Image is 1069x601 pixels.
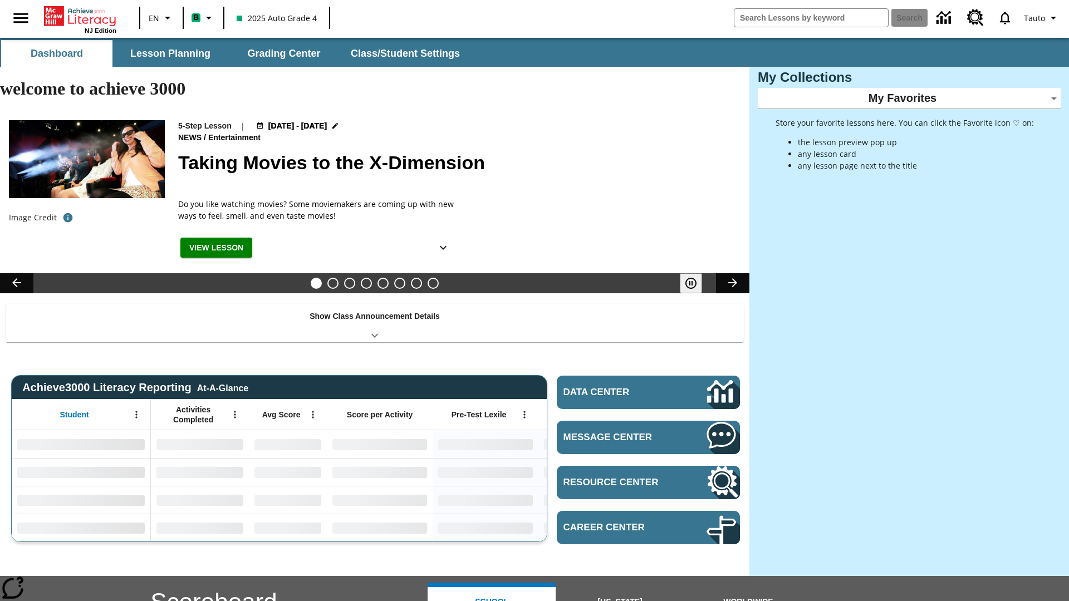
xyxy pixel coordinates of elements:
span: Message Center [563,432,673,443]
button: Profile/Settings [1019,8,1065,28]
a: Home [44,5,116,27]
button: Pause [680,273,702,293]
span: [DATE] - [DATE] [268,120,327,132]
button: View Lesson [180,238,252,258]
button: Lesson carousel, Next [716,273,749,293]
span: EN [149,12,159,24]
button: Slide 5 One Idea, Lots of Hard Work [377,278,389,289]
button: Open Menu [227,406,243,423]
span: Entertainment [208,132,263,144]
button: Open side menu [4,2,37,35]
span: Tauto [1024,12,1045,24]
div: No Data, [249,458,327,486]
button: Show Details [432,238,454,258]
span: | [241,120,245,132]
h2: Taking Movies to the X-Dimension [178,149,736,177]
div: No Data, [151,430,249,458]
div: No Data, [249,514,327,541]
div: No Data, [151,514,249,541]
li: any lesson card [798,148,1034,160]
div: Pause [680,273,713,293]
span: News [178,132,204,144]
span: / [204,133,206,142]
button: Slide 3 Do You Want Fries With That? [344,278,355,289]
div: Home [44,4,116,34]
a: Career Center [557,511,740,544]
p: Do you like watching movies? Some moviemakers are coming up with new ways to feel, smell, and eve... [178,198,457,221]
a: Notifications [990,3,1019,32]
button: Slide 2 Cars of the Future? [327,278,339,289]
a: Data Center [930,3,960,33]
button: Slide 7 Career Lesson [411,278,422,289]
span: Activities Completed [156,405,230,425]
div: No Data, [538,430,644,458]
span: Avg Score [262,410,301,420]
span: B [193,11,199,24]
div: No Data, [538,486,644,514]
button: Boost Class color is mint green. Change class color [187,8,220,28]
button: Language: EN, Select a language [144,8,179,28]
span: NJ Edition [85,27,116,34]
button: Slide 8 Sleepless in the Animal Kingdom [428,278,439,289]
span: Score per Activity [347,410,413,420]
button: Grading Center [228,40,340,67]
button: Class/Student Settings [342,40,469,67]
button: Aug 18 - Aug 24 Choose Dates [254,120,342,132]
button: Lesson Planning [115,40,226,67]
div: Show Class Announcement Details [6,304,744,342]
button: Dashboard [1,40,112,67]
a: Resource Center, Will open in new tab [960,3,990,33]
span: Pre-Test Lexile [452,410,507,420]
div: No Data, [538,514,644,541]
span: Resource Center [563,477,673,488]
span: Career Center [563,522,673,533]
div: At-A-Glance [197,381,248,393]
a: Resource Center, Will open in new tab [557,466,740,499]
a: Message Center [557,421,740,454]
p: Show Class Announcement Details [310,311,440,322]
li: the lesson preview pop up [798,136,1034,148]
input: search field [734,9,888,27]
img: Panel in front of the seats sprays water mist to the happy audience at a 4DX-equipped theater. [9,120,165,198]
button: Slide 4 What's the Big Idea? [361,278,372,289]
p: Image Credit [9,212,57,223]
button: Open Menu [128,406,145,423]
button: Photo credit: Photo by The Asahi Shimbun via Getty Images [57,208,79,228]
span: 2025 Auto Grade 4 [237,12,317,24]
div: No Data, [151,486,249,514]
div: No Data, [151,458,249,486]
button: Open Menu [305,406,321,423]
p: 5-Step Lesson [178,120,232,132]
button: Open Menu [516,406,533,423]
button: Slide 1 Taking Movies to the X-Dimension [311,278,322,289]
div: No Data, [249,430,327,458]
div: No Data, [249,486,327,514]
div: No Data, [538,458,644,486]
li: any lesson page next to the title [798,160,1034,171]
div: My Favorites [758,88,1061,109]
a: Data Center [557,376,740,409]
span: Data Center [563,387,669,398]
button: Slide 6 Pre-release lesson [394,278,405,289]
span: Student [60,410,89,420]
p: Store your favorite lessons here. You can click the Favorite icon ♡ on: [776,117,1034,129]
h3: My Collections [758,70,1061,85]
span: Achieve3000 Literacy Reporting [22,381,248,394]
